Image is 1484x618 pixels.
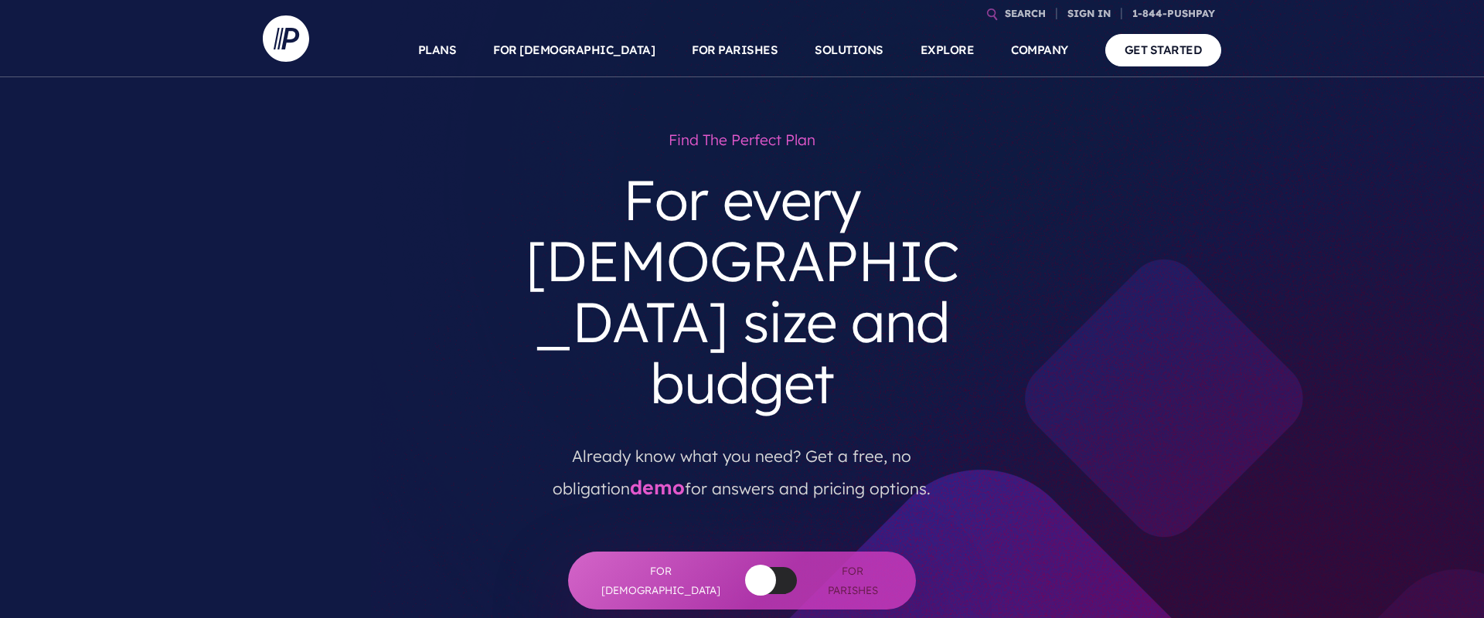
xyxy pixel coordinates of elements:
span: For Parishes [820,562,885,599]
span: For [DEMOGRAPHIC_DATA] [599,562,723,599]
a: COMPANY [1011,23,1068,77]
a: EXPLORE [921,23,975,77]
h3: For every [DEMOGRAPHIC_DATA] size and budget [509,157,975,426]
a: FOR PARISHES [692,23,778,77]
a: demo [630,475,685,499]
h1: Find the perfect plan [509,124,975,157]
a: GET STARTED [1105,34,1222,66]
p: Already know what you need? Get a free, no obligation for answers and pricing options. [520,426,964,505]
a: SOLUTIONS [815,23,883,77]
a: PLANS [418,23,457,77]
a: FOR [DEMOGRAPHIC_DATA] [493,23,655,77]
